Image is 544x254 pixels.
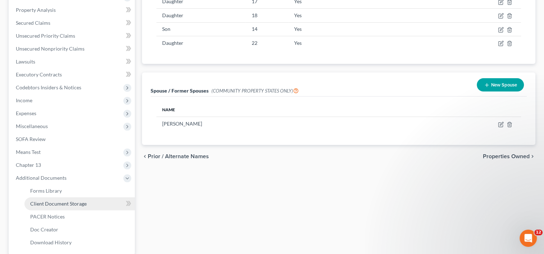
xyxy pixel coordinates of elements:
[534,230,543,235] span: 12
[16,175,67,181] span: Additional Documents
[156,117,390,131] td: [PERSON_NAME]
[24,184,135,197] a: Forms Library
[12,61,102,74] b: 🚨ATTN: [GEOGRAPHIC_DATA] of [US_STATE]
[16,136,46,142] span: SOFA Review
[46,199,51,205] button: Start recording
[24,210,135,223] a: PACER Notices
[16,71,62,77] span: Executory Contracts
[35,4,82,9] h1: [PERSON_NAME]
[16,110,36,116] span: Expenses
[288,22,461,36] td: Yes
[142,154,209,159] button: chevron_left Prior / Alternate Names
[16,84,81,90] span: Codebtors Insiders & Notices
[5,3,18,17] button: go back
[6,184,138,196] textarea: Message…
[148,154,209,159] span: Prior / Alternate Names
[10,17,135,29] a: Secured Claims
[477,78,524,91] button: New Spouse
[34,199,40,205] button: Upload attachment
[16,97,32,103] span: Income
[10,29,135,42] a: Unsecured Priority Claims
[30,188,62,194] span: Forms Library
[113,3,126,17] button: Home
[142,154,148,159] i: chevron_left
[211,88,299,94] span: (COMMUNITY PROPERTY STATES ONLY)
[246,9,288,22] td: 18
[11,199,17,205] button: Emoji picker
[16,46,84,52] span: Unsecured Nonpriority Claims
[156,102,390,117] th: Name
[16,7,56,13] span: Property Analysis
[10,133,135,146] a: SOFA Review
[483,154,530,159] span: Properties Owned
[246,36,288,50] td: 22
[10,55,135,68] a: Lawsuits
[246,22,288,36] td: 14
[35,9,72,16] p: Active 30m ago
[24,223,135,236] a: Doc Creator
[12,78,112,127] div: The court has added a new Credit Counseling Field that we need to update upon filing. Please remo...
[16,33,75,39] span: Unsecured Priority Claims
[16,20,50,26] span: Secured Claims
[156,22,246,36] td: Son
[16,162,41,168] span: Chapter 13
[530,154,535,159] i: chevron_right
[24,197,135,210] a: Client Document Storage
[12,133,68,137] div: [PERSON_NAME] • 1h ago
[10,4,135,17] a: Property Analysis
[16,149,41,155] span: Means Test
[123,196,135,208] button: Send a message…
[6,56,118,132] div: 🚨ATTN: [GEOGRAPHIC_DATA] of [US_STATE]The court has added a new Credit Counseling Field that we n...
[30,226,58,232] span: Doc Creator
[30,213,65,220] span: PACER Notices
[156,9,246,22] td: Daughter
[288,36,461,50] td: Yes
[288,9,461,22] td: Yes
[10,42,135,55] a: Unsecured Nonpriority Claims
[126,3,139,16] div: Close
[30,239,72,245] span: Download History
[6,56,138,147] div: Katie says…
[30,201,87,207] span: Client Document Storage
[16,123,48,129] span: Miscellaneous
[156,36,246,50] td: Daughter
[483,154,535,159] button: Properties Owned chevron_right
[23,199,28,205] button: Gif picker
[16,58,35,65] span: Lawsuits
[151,88,209,94] span: Spouse / Former Spouses
[10,68,135,81] a: Executory Contracts
[520,230,537,247] iframe: Intercom live chat
[24,236,135,249] a: Download History
[20,4,32,15] img: Profile image for Katie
